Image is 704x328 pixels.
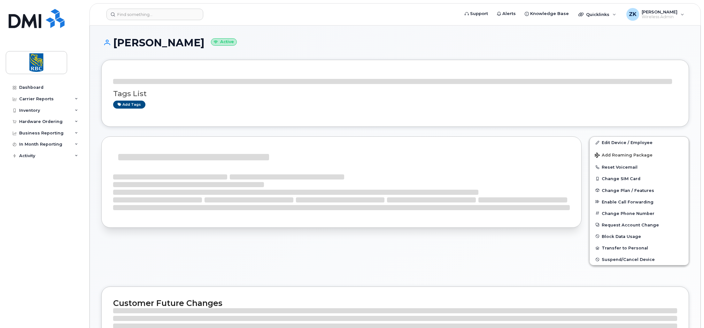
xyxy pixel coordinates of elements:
span: Enable Call Forwarding [602,199,654,204]
button: Reset Voicemail [590,161,689,173]
button: Change Phone Number [590,208,689,219]
small: Active [211,38,237,46]
button: Change Plan / Features [590,185,689,196]
button: Enable Call Forwarding [590,196,689,208]
a: Add tags [113,101,145,109]
h3: Tags List [113,90,677,98]
span: Suspend/Cancel Device [602,257,655,262]
span: Add Roaming Package [595,153,653,159]
span: Change Plan / Features [602,188,654,193]
button: Change SIM Card [590,173,689,184]
h2: Customer Future Changes [113,298,677,308]
button: Add Roaming Package [590,148,689,161]
button: Suspend/Cancel Device [590,254,689,265]
button: Request Account Change [590,219,689,231]
h1: [PERSON_NAME] [101,37,689,48]
button: Block Data Usage [590,231,689,242]
a: Edit Device / Employee [590,137,689,148]
button: Transfer to Personal [590,242,689,254]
